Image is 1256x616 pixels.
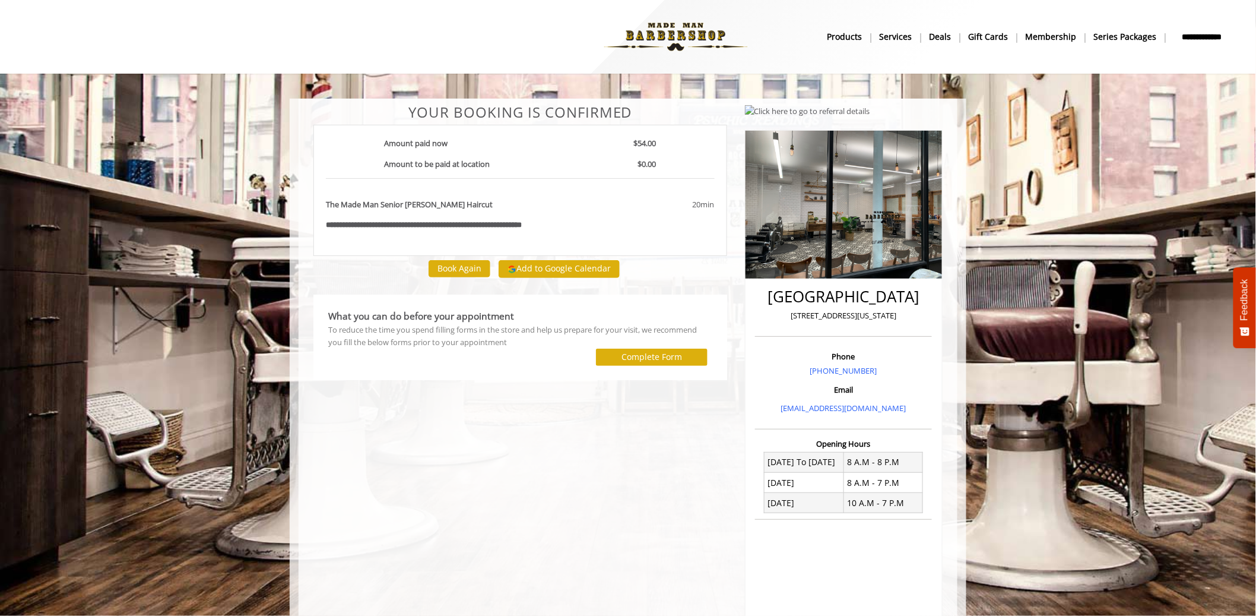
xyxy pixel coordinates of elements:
div: 20min [597,198,714,211]
td: [DATE] To [DATE] [765,453,844,473]
p: [STREET_ADDRESS][US_STATE] [758,309,929,322]
b: Services [879,30,912,43]
h3: Phone [758,352,929,361]
h2: [GEOGRAPHIC_DATA] [758,288,929,305]
b: What you can do before your appointment [328,309,514,323]
b: $54.00 [633,138,656,149]
label: Complete Form [621,352,682,362]
b: $0.00 [637,159,656,169]
center: Your Booking is confirmed [313,105,727,120]
b: Membership [1025,30,1076,43]
a: [PHONE_NUMBER] [810,365,877,376]
b: gift cards [968,30,1008,43]
img: Click here to go to referral details [745,105,870,118]
td: [DATE] [765,473,844,493]
a: Series packagesSeries packages [1085,28,1165,45]
td: 8 A.M - 7 P.M [843,473,923,493]
img: Made Man Barbershop logo [594,4,757,70]
span: Feedback [1239,279,1250,321]
b: The Made Man Senior [PERSON_NAME] Haircut [326,198,493,211]
a: Gift cardsgift cards [960,28,1017,45]
button: Book Again [429,260,490,277]
h3: Opening Hours [755,440,932,448]
button: Feedback - Show survey [1233,267,1256,348]
a: MembershipMembership [1017,28,1085,45]
a: Productsproducts [819,28,871,45]
b: Amount paid now [384,138,448,149]
button: Add to Google Calendar [499,260,620,278]
b: products [827,30,862,43]
td: [DATE] [765,493,844,513]
button: Complete Form [596,349,708,366]
div: To reduce the time you spend filling forms in the store and help us prepare for your visit, we re... [328,324,712,349]
b: Series packages [1093,30,1156,43]
a: DealsDeals [921,28,960,45]
b: Deals [929,30,951,43]
td: 10 A.M - 7 P.M [843,493,923,513]
a: ServicesServices [871,28,921,45]
h3: Email [758,386,929,394]
a: [EMAIL_ADDRESS][DOMAIN_NAME] [781,403,906,413]
b: Amount to be paid at location [384,159,490,169]
td: 8 A.M - 8 P.M [843,453,923,473]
